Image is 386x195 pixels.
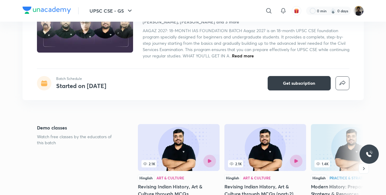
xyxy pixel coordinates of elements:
button: Get subscription [268,76,331,90]
img: Company Logo [23,7,71,14]
img: avatar [294,8,299,14]
img: Vivek Vivek [354,6,364,16]
h4: Started on [DATE] [56,82,106,90]
button: avatar [292,6,301,16]
a: Company Logo [23,7,71,15]
h5: Demo classes [37,124,119,131]
img: ttu [366,151,373,158]
div: Hinglish [138,175,154,181]
div: Hinglish [311,175,327,181]
span: Get subscription [283,80,315,86]
span: 2.1K [228,160,243,167]
p: Watch free classes by the educators of this batch [37,134,119,146]
button: UPSC CSE - GS [86,5,137,17]
div: Art & Culture [243,176,271,180]
span: 2.1K [141,160,157,167]
img: streak [330,8,336,14]
span: 1.4K [315,160,330,167]
div: Hinglish [224,175,241,181]
span: Read more [232,53,254,59]
p: Batch Schedule [56,76,106,81]
span: AAGAZ 2027: 18-MONTH IAS FOUNDATION BATCH Aagaz 2027 is an 18-month UPSC CSE foundation program s... [143,28,349,59]
div: Art & Culture [157,176,184,180]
